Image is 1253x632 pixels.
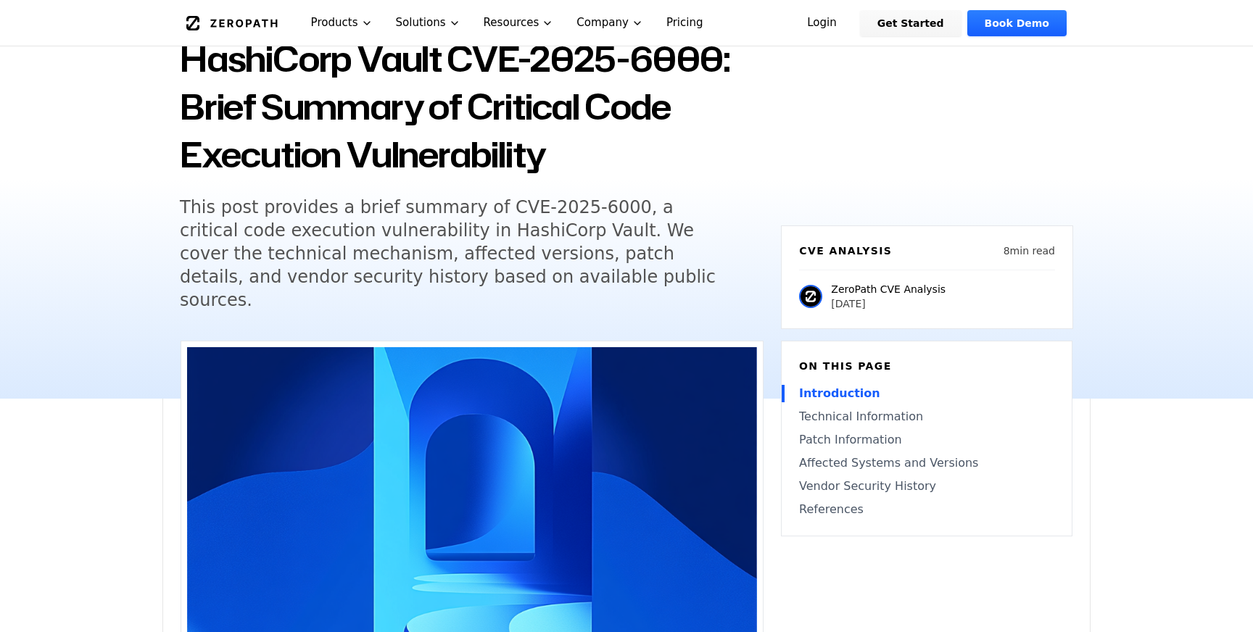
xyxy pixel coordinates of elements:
h6: On this page [799,359,1054,373]
a: Get Started [860,10,962,36]
a: Patch Information [799,431,1054,449]
a: References [799,501,1054,518]
p: 8 min read [1004,244,1055,258]
a: Login [790,10,854,36]
a: Affected Systems and Versions [799,454,1054,472]
a: Book Demo [967,10,1067,36]
p: ZeroPath CVE Analysis [831,282,946,296]
h5: This post provides a brief summary of CVE-2025-6000, a critical code execution vulnerability in H... [180,196,737,312]
a: Technical Information [799,408,1054,425]
p: [DATE] [831,296,946,311]
img: ZeroPath CVE Analysis [799,285,822,308]
h1: HashiCorp Vault CVE-2025-6000: Brief Summary of Critical Code Execution Vulnerability [180,35,764,178]
a: Vendor Security History [799,478,1054,495]
h6: CVE Analysis [799,244,892,258]
a: Introduction [799,385,1054,402]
